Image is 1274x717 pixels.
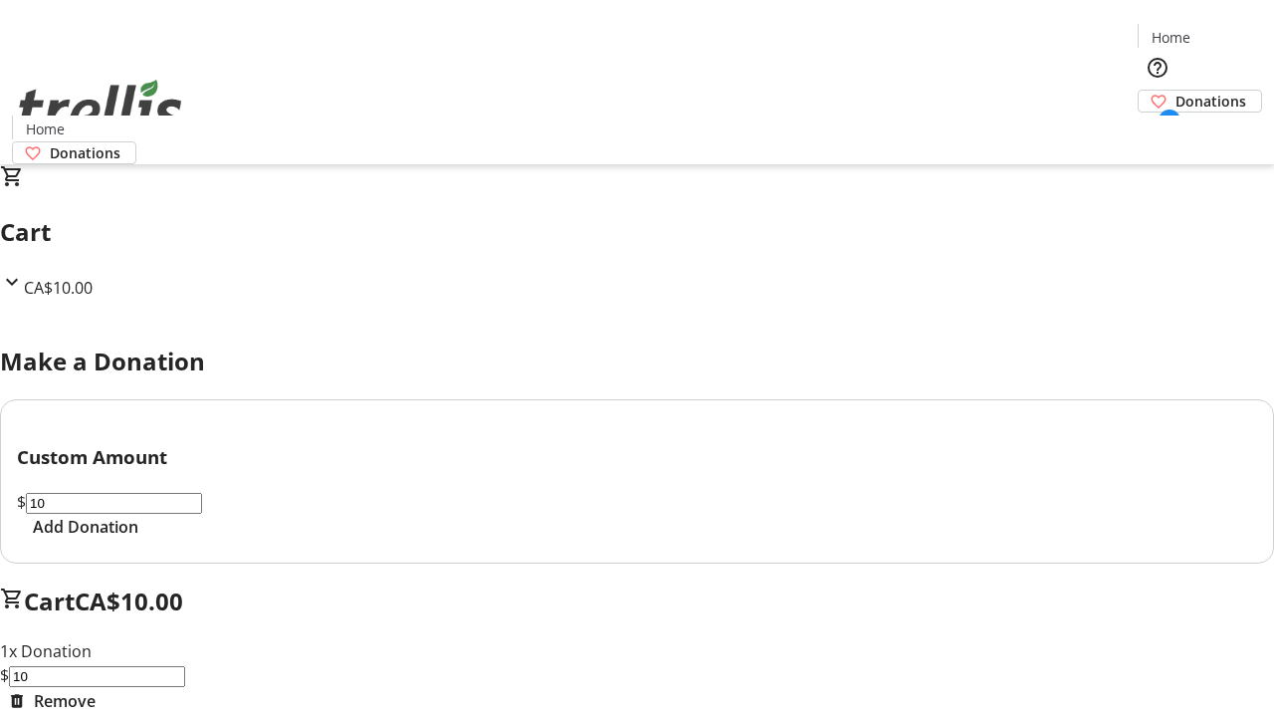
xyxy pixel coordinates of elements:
span: Home [1152,27,1190,48]
a: Home [1139,27,1202,48]
span: Home [26,119,65,139]
h3: Custom Amount [17,443,1257,471]
input: Donation Amount [9,666,185,687]
a: Home [13,119,77,139]
span: Donations [1175,91,1246,112]
span: Add Donation [33,515,138,539]
input: Donation Amount [26,493,202,514]
span: Remove [34,689,96,713]
span: $ [17,491,26,513]
button: Help [1138,48,1177,88]
a: Donations [1138,90,1262,113]
span: Donations [50,142,120,163]
span: CA$10.00 [24,277,93,299]
a: Donations [12,141,136,164]
span: CA$10.00 [75,585,183,617]
button: Cart [1138,113,1177,152]
img: Orient E2E Organization CqHrCUIKGa's Logo [12,58,189,157]
button: Add Donation [17,515,154,539]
